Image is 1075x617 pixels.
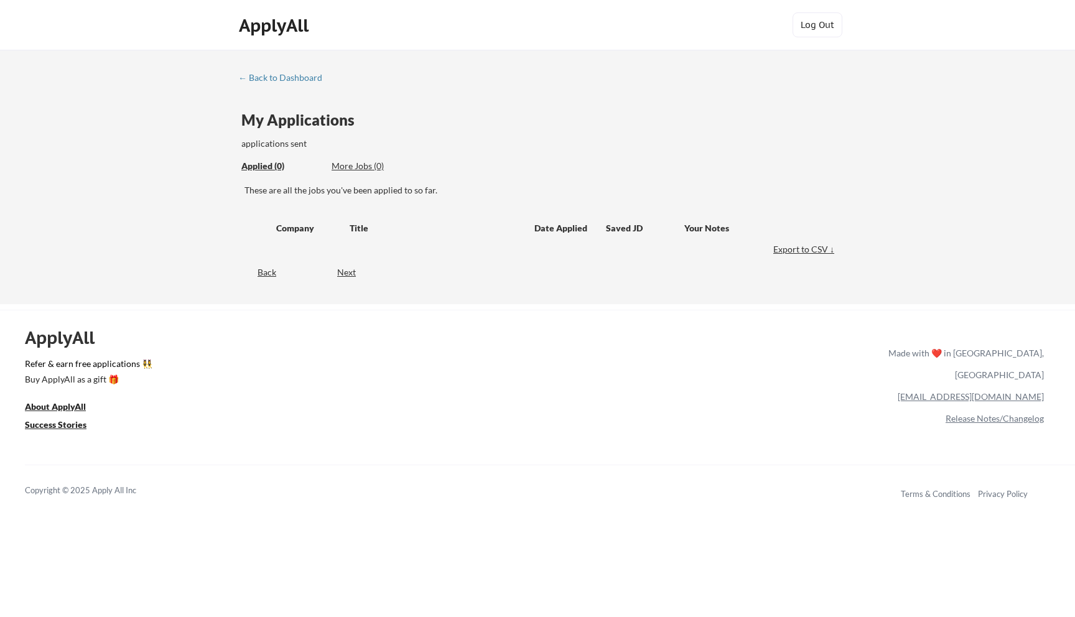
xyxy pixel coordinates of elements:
[337,266,370,279] div: Next
[276,222,338,234] div: Company
[25,375,149,384] div: Buy ApplyAll as a gift 🎁
[25,373,149,388] a: Buy ApplyAll as a gift 🎁
[332,160,423,172] div: More Jobs (0)
[25,401,86,412] u: About ApplyAll
[241,113,365,128] div: My Applications
[684,222,826,234] div: Your Notes
[25,360,628,373] a: Refer & earn free applications 👯‍♀️
[534,222,589,234] div: Date Applied
[793,12,842,37] button: Log Out
[25,419,86,430] u: Success Stories
[946,413,1044,424] a: Release Notes/Changelog
[898,391,1044,402] a: [EMAIL_ADDRESS][DOMAIN_NAME]
[332,160,423,173] div: These are job applications we think you'd be a good fit for, but couldn't apply you to automatica...
[25,327,109,348] div: ApplyAll
[606,216,684,239] div: Saved JD
[901,489,970,499] a: Terms & Conditions
[241,160,322,173] div: These are all the jobs you've been applied to so far.
[238,73,332,82] div: ← Back to Dashboard
[773,243,837,256] div: Export to CSV ↓
[239,15,312,36] div: ApplyAll
[241,137,482,150] div: applications sent
[25,418,103,434] a: Success Stories
[350,222,523,234] div: Title
[238,266,276,279] div: Back
[25,485,168,497] div: Copyright © 2025 Apply All Inc
[25,400,103,415] a: About ApplyAll
[244,184,837,197] div: These are all the jobs you've been applied to so far.
[241,160,322,172] div: Applied (0)
[883,342,1044,386] div: Made with ❤️ in [GEOGRAPHIC_DATA], [GEOGRAPHIC_DATA]
[978,489,1028,499] a: Privacy Policy
[238,73,332,85] a: ← Back to Dashboard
